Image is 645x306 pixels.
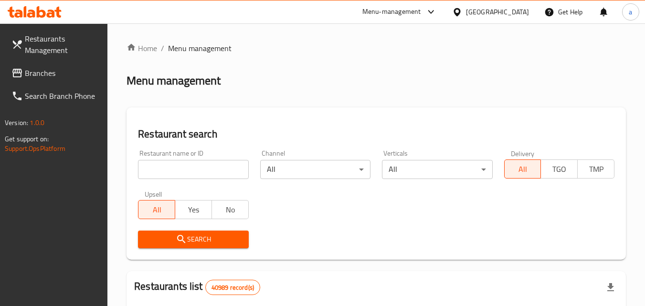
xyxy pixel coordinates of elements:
a: Support.OpsPlatform [5,142,65,155]
button: Yes [175,200,212,219]
span: 1.0.0 [30,116,44,129]
div: Total records count [205,280,260,295]
h2: Menu management [127,73,221,88]
button: Search [138,231,248,248]
span: All [508,162,538,176]
span: TGO [545,162,574,176]
div: All [382,160,492,179]
span: TMP [582,162,611,176]
div: [GEOGRAPHIC_DATA] [466,7,529,17]
span: Branches [25,67,100,79]
h2: Restaurants list [134,279,260,295]
button: All [504,159,541,179]
button: All [138,200,175,219]
label: Upsell [145,190,162,197]
label: Delivery [511,150,535,157]
span: a [629,7,632,17]
span: Get support on: [5,133,49,145]
span: Restaurants Management [25,33,100,56]
span: 40989 record(s) [206,283,260,292]
button: No [211,200,249,219]
a: Branches [4,62,108,84]
div: Menu-management [362,6,421,18]
nav: breadcrumb [127,42,626,54]
input: Search for restaurant name or ID.. [138,160,248,179]
a: Search Branch Phone [4,84,108,107]
a: Home [127,42,157,54]
span: Search [146,233,241,245]
span: Version: [5,116,28,129]
button: TMP [577,159,614,179]
li: / [161,42,164,54]
button: TGO [540,159,578,179]
a: Restaurants Management [4,27,108,62]
span: Yes [179,203,208,217]
div: All [260,160,370,179]
span: Search Branch Phone [25,90,100,102]
span: No [216,203,245,217]
h2: Restaurant search [138,127,614,141]
div: Export file [599,276,622,299]
span: Menu management [168,42,232,54]
span: All [142,203,171,217]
